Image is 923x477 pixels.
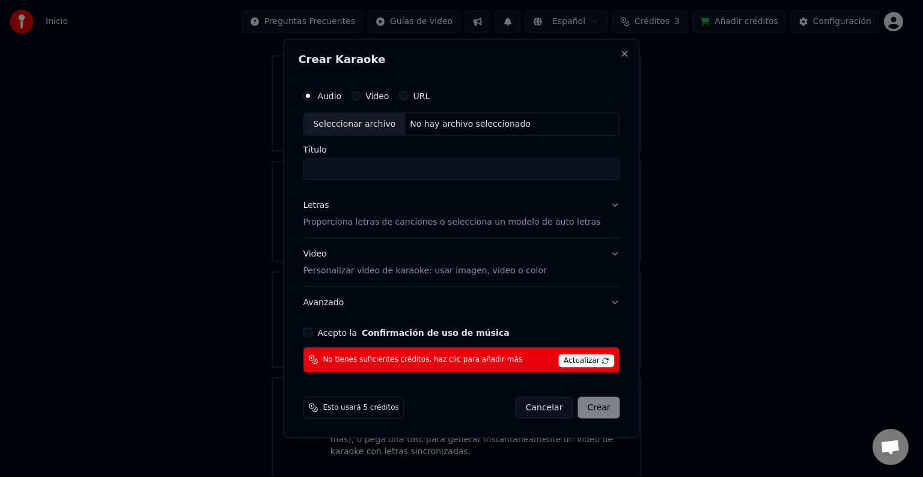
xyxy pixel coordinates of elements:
label: Acepto la [317,328,509,336]
label: URL [413,92,430,100]
button: VideoPersonalizar video de karaoke: usar imagen, video o color [303,239,620,287]
h2: Crear Karaoke [298,54,624,65]
span: Esto usará 5 créditos [323,403,398,412]
p: Personalizar video de karaoke: usar imagen, video o color [303,264,546,276]
div: Seleccionar archivo [303,114,405,135]
label: Audio [317,92,341,100]
div: No hay archivo seleccionado [405,118,535,130]
span: No tienes suficientes créditos, haz clic para añadir más [323,355,522,365]
p: Proporciona letras de canciones o selecciona un modelo de auto letras [303,216,600,228]
div: Video [303,248,546,277]
button: LetrasProporciona letras de canciones o selecciona un modelo de auto letras [303,190,620,238]
label: Título [303,145,620,154]
button: Avanzado [303,287,620,318]
div: Letras [303,199,329,211]
button: Cancelar [516,396,573,418]
label: Video [365,92,389,100]
span: Actualizar [558,354,615,367]
button: Acepto la [362,328,510,336]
